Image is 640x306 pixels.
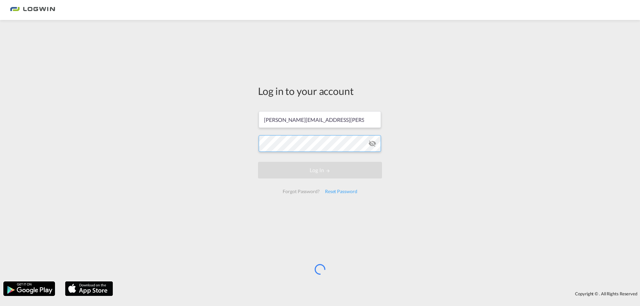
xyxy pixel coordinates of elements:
[280,185,322,197] div: Forgot Password?
[64,281,114,297] img: apple.png
[3,281,56,297] img: google.png
[322,185,360,197] div: Reset Password
[259,111,381,128] input: Enter email/phone number
[368,140,376,148] md-icon: icon-eye-off
[116,288,640,299] div: Copyright © . All Rights Reserved
[10,3,55,18] img: 2761ae10d95411efa20a1f5e0282d2d7.png
[258,84,382,98] div: Log in to your account
[258,162,382,178] button: LOGIN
